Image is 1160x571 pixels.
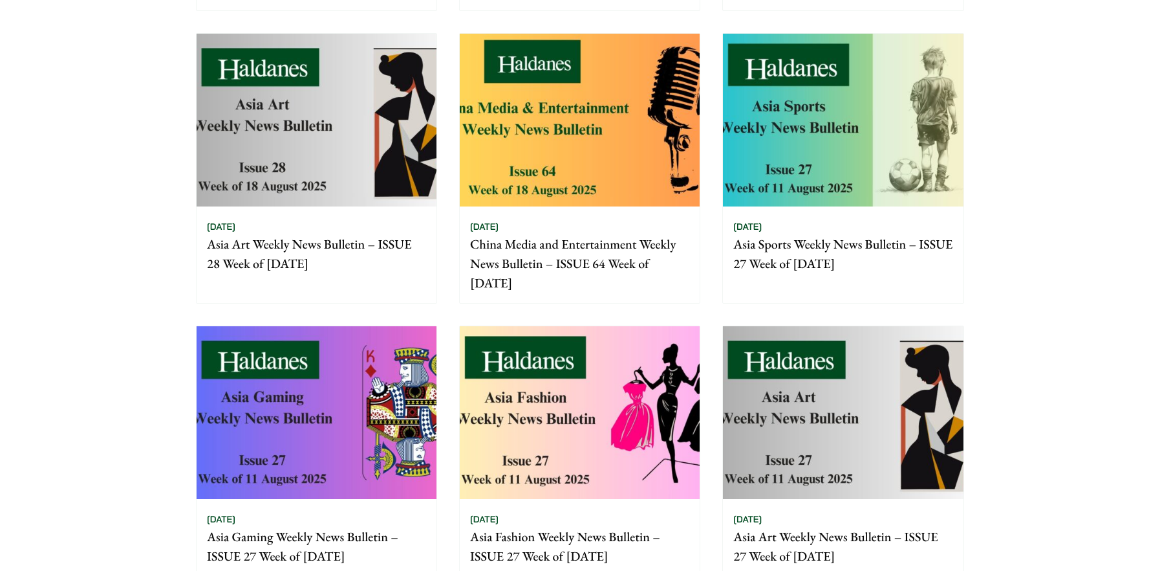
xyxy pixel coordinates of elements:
[459,33,700,304] a: [DATE] China Media and Entertainment Weekly News Bulletin – ISSUE 64 Week of [DATE]
[733,513,762,525] time: [DATE]
[733,234,952,273] p: Asia Sports Weekly News Bulletin – ISSUE 27 Week of [DATE]
[733,221,762,232] time: [DATE]
[470,221,499,232] time: [DATE]
[470,234,689,293] p: China Media and Entertainment Weekly News Bulletin – ISSUE 64 Week of [DATE]
[207,221,235,232] time: [DATE]
[722,33,963,304] a: [DATE] Asia Sports Weekly News Bulletin – ISSUE 27 Week of [DATE]
[196,33,437,304] a: [DATE] Asia Art Weekly News Bulletin – ISSUE 28 Week of [DATE]
[207,527,426,566] p: Asia Gaming Weekly News Bulletin – ISSUE 27 Week of [DATE]
[733,527,952,566] p: Asia Art Weekly News Bulletin – ISSUE 27 Week of [DATE]
[207,513,235,525] time: [DATE]
[470,527,689,566] p: Asia Fashion Weekly News Bulletin – ISSUE 27 Week of [DATE]
[207,234,426,273] p: Asia Art Weekly News Bulletin – ISSUE 28 Week of [DATE]
[470,513,499,525] time: [DATE]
